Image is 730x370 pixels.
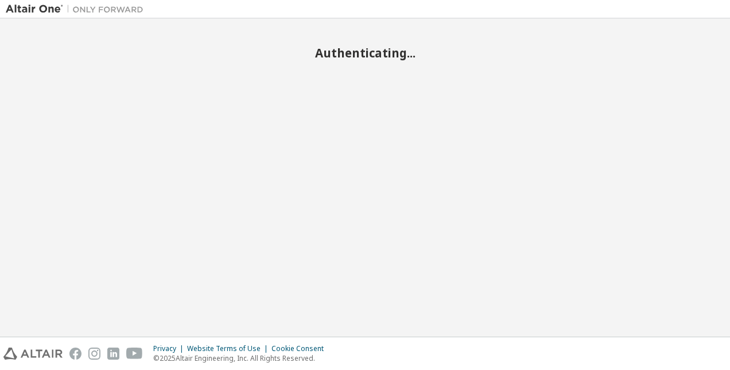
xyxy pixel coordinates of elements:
img: linkedin.svg [107,348,119,360]
p: © 2025 Altair Engineering, Inc. All Rights Reserved. [153,353,331,363]
img: facebook.svg [69,348,81,360]
div: Cookie Consent [271,344,331,353]
div: Website Terms of Use [187,344,271,353]
img: youtube.svg [126,348,143,360]
img: instagram.svg [88,348,100,360]
div: Privacy [153,344,187,353]
h2: Authenticating... [6,45,724,60]
img: Altair One [6,3,149,15]
img: altair_logo.svg [3,348,63,360]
